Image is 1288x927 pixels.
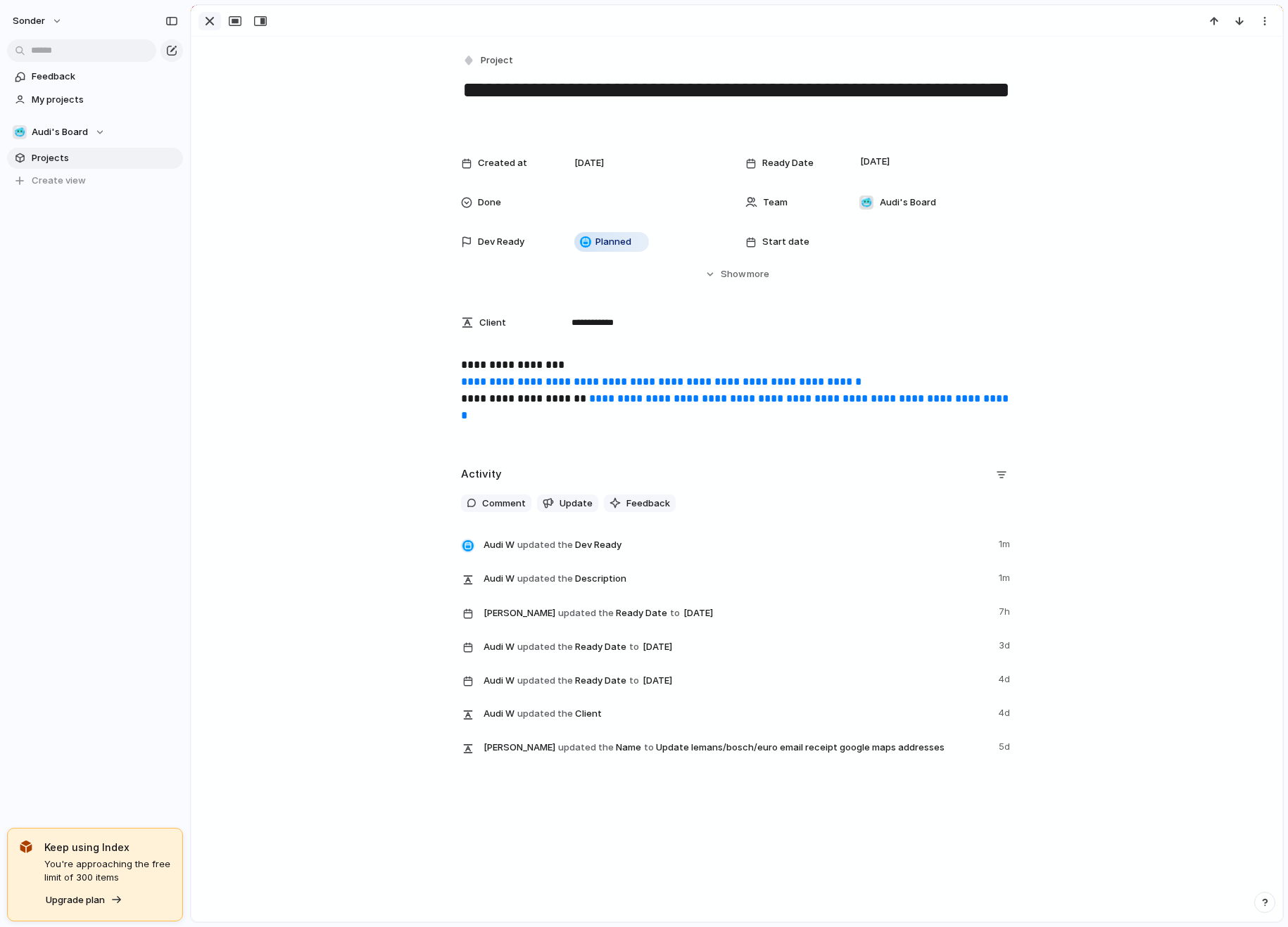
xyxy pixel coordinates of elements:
span: [DATE] [680,605,717,622]
span: Client [479,316,506,330]
span: 1m [999,535,1013,551]
span: [DATE] [574,156,604,170]
span: to [670,606,680,620]
div: 🥶 [13,125,27,139]
span: [PERSON_NAME] [484,741,555,755]
button: Upgrade plan [42,890,127,910]
span: Client [484,703,990,723]
button: Project [460,51,517,71]
span: Created at [478,156,527,170]
span: Dev Ready [478,235,524,249]
span: Upgrade plan [46,893,105,907]
span: 7h [999,602,1013,619]
span: updated the [517,674,573,688]
span: to [629,640,639,654]
span: Planned [595,235,631,249]
span: [DATE] [639,672,676,689]
span: You're approaching the free limit of 300 items [44,857,171,885]
span: Project [481,53,513,68]
span: Ready Date [484,636,990,657]
span: sonder [13,14,45,28]
span: updated the [517,572,573,586]
span: Ready Date [484,602,990,623]
span: Team [763,196,788,210]
span: 3d [999,636,1013,653]
span: updated the [517,640,573,654]
span: Show [721,267,746,281]
span: Audi W [484,674,514,688]
span: Audi W [484,707,514,721]
span: Audi W [484,640,514,654]
button: Create view [7,170,183,191]
h2: Activity [461,466,502,482]
span: Audi's Board [880,196,936,210]
span: Update [560,497,593,511]
span: Name Update lemans/bosch/euro email receipt google maps addresses [484,737,990,757]
div: 🥶 [859,196,873,210]
span: 1m [999,568,1013,585]
span: My projects [32,93,178,107]
a: Feedback [7,66,183,87]
button: Comment [461,494,531,513]
span: 4d [998,670,1013,686]
span: Feedback [626,497,670,511]
span: Ready Date [484,670,990,691]
button: Update [537,494,598,513]
span: Start date [762,235,809,249]
span: Create view [32,174,86,188]
button: sonder [6,10,70,32]
span: Audi's Board [32,125,88,139]
span: Feedback [32,70,178,84]
span: updated the [517,538,573,552]
span: updated the [558,606,614,620]
span: [PERSON_NAME] [484,606,555,620]
span: Ready Date [762,156,814,170]
a: Projects [7,148,183,169]
span: to [644,741,654,755]
span: Description [484,568,990,588]
span: Keep using Index [44,840,171,855]
span: updated the [517,707,573,721]
span: [DATE] [639,639,676,656]
span: more [747,267,769,281]
button: Showmore [461,262,1013,287]
span: Audi W [484,572,514,586]
button: 🥶Audi's Board [7,122,183,143]
span: 4d [998,703,1013,720]
span: [DATE] [857,153,894,170]
a: My projects [7,89,183,110]
span: Dev Ready [484,535,990,554]
span: Done [478,196,501,210]
span: Comment [482,497,526,511]
span: Audi W [484,538,514,552]
span: updated the [558,741,614,755]
span: to [629,674,639,688]
button: Feedback [604,494,676,513]
span: Projects [32,151,178,165]
span: 5d [999,737,1013,754]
